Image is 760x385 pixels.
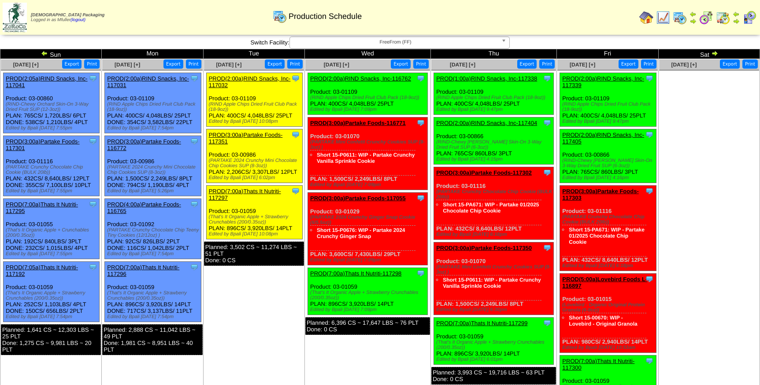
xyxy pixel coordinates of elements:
[733,11,740,18] img: arrowleft.gif
[310,270,401,277] a: PROD(7:00a)Thats It Nutriti-117298
[310,139,427,150] div: (PARTAKE Mini Confetti Crunchy Cookies SUP (8‐3oz) )
[107,264,179,277] a: PROD(7:00a)Thats It Nutriti-117296
[671,62,697,68] a: [DATE] [+]
[6,138,80,151] a: PROD(3:00a)Partake Foods-117301
[308,73,427,115] div: Product: 03-01109 PLAN: 400CS / 4,048LBS / 25PLT
[310,95,427,100] div: (RIND Apple Chips Dried Fruit Club Pack (18-9oz))
[209,158,302,169] div: (PARTAKE 2024 Crunchy Mini Chocolate Chip Cookies SUP (8-3oz))
[107,188,200,194] div: Edited by Bpali [DATE] 5:26pm
[742,11,756,25] img: calendarcustomer.gif
[434,117,554,165] div: Product: 03-00866 PLAN: 765CS / 860LBS / 3PLT
[416,74,425,83] img: Tooltip
[434,167,554,240] div: Product: 03-01116 PLAN: 432CS / 8,640LBS / 12PLT
[308,193,427,265] div: Product: 03-01029 PLAN: 3,600CS / 7,430LBS / 29PLT
[562,263,656,268] div: Edited by Bpali [DATE] 6:18pm
[436,245,532,251] a: PROD(3:00a)Partake Foods-117350
[562,358,634,371] a: PROD(7:00a)Thats It Nutriti-117300
[436,264,553,275] div: (PARTAKE Mini Confetti Crunchy Cookies SUP (8‐3oz) )
[13,62,39,68] span: [DATE] [+]
[711,50,718,57] img: arrowright.gif
[190,74,199,83] img: Tooltip
[6,227,99,238] div: (That's It Organic Apple + Crunchables (200/0.35oz))
[716,11,730,25] img: calendarinout.gif
[107,138,181,151] a: PROD(3:00a)Partake Foods-116772
[543,118,552,127] img: Tooltip
[89,263,97,271] img: Tooltip
[4,199,100,259] div: Product: 03-01055 PLAN: 192CS / 840LBS / 3PLT DONE: 232CS / 1,015LBS / 4PLT
[6,201,78,214] a: PROD(7:00a)Thats It Nutriti-117295
[6,264,78,277] a: PROD(7:05a)Thats It Nutriti-117192
[562,302,656,313] div: (Lovebird - Organic Original Protein Granola (6-8oz))
[690,18,697,25] img: arrowright.gif
[436,340,553,350] div: (That's It Organic Apple + Strawberry Crunchables (200/0.35oz))
[308,268,427,315] div: Product: 03-01059 PLAN: 896CS / 3,920LBS / 14PLT
[310,75,411,82] a: PROD(2:00a)RIND Snacks, Inc-116762
[209,75,291,88] a: PROD(2:00a)RIND Snacks, Inc-117032
[107,201,181,214] a: PROD(4:00a)Partake Foods-116765
[206,73,302,127] div: Product: 03-01109 PLAN: 400CS / 4,048LBS / 25PLT
[562,188,638,201] a: PROD(3:00a)Partake Foods-117303
[293,37,498,48] span: FreeFrom (FF)
[673,11,687,25] img: calendarprod.gif
[436,307,553,312] div: Edited by Bpali [DATE] 6:30pm
[70,18,85,22] a: (logout)
[436,95,553,100] div: (RIND Apple Chips Dried Fruit Club Pack (18-9oz))
[658,49,760,59] td: Sat
[436,189,553,200] div: (PARTAKE Crunchy Chocolate Chip Cookie (BULK 20lb))
[107,125,200,131] div: Edited by Bpali [DATE] 7:54pm
[203,49,304,59] td: Tue
[6,125,99,131] div: Edited by Bpali [DATE] 7:55pm
[107,75,189,88] a: PROD(2:00a)RIND Snacks, Inc-117031
[102,49,203,59] td: Mon
[436,169,532,176] a: PROD(3:00a)Partake Foods-117302
[287,59,303,69] button: Print
[562,119,656,124] div: Edited by Bpali [DATE] 9:47pm
[107,251,200,257] div: Edited by Bpali [DATE] 7:54pm
[434,318,554,365] div: Product: 03-01059 PLAN: 896CS / 3,920LBS / 14PLT
[216,62,241,68] span: [DATE] [+]
[105,136,201,196] div: Product: 03-00986 PLAN: 1,500CS / 2,249LBS / 8PLT DONE: 794CS / 1,190LBS / 4PLT
[543,243,552,252] img: Tooltip
[190,200,199,209] img: Tooltip
[190,137,199,146] img: Tooltip
[190,263,199,271] img: Tooltip
[265,59,285,69] button: Export
[310,195,406,202] a: PROD(3:00a)Partake Foods-117055
[539,59,555,69] button: Print
[733,18,740,25] img: arrowright.gif
[562,102,656,112] div: (RIND Apple Chips Dried Fruit Club Pack (18-9oz))
[443,277,541,289] a: Short 15-P0611: WIP - Partake Crunchy Vanilla Sprinkle Cookie
[436,139,553,150] div: (RIND-Chewy [PERSON_NAME] Skin-On 3-Way Dried Fruit SUP (6-3oz))
[310,307,427,312] div: Edited by Bpali [DATE] 7:09pm
[0,49,102,59] td: Sun
[450,62,475,68] span: [DATE] [+]
[443,202,539,214] a: Short 15-PA671: WIP - Partake 01/2025 Chocolate Chip Cookie
[742,59,758,69] button: Print
[289,12,362,21] span: Production Schedule
[107,227,200,238] div: (PARTAKE Crunchy Chocolate Chip Teeny Tiny Cookies (12/12oz) )
[436,75,537,82] a: PROD(1:00a)RIND Snacks, Inc-117338
[84,59,100,69] button: Print
[291,74,300,83] img: Tooltip
[310,290,427,301] div: (That's It Organic Apple + Strawberry Crunchables (200/0.35oz))
[619,59,638,69] button: Export
[209,175,302,180] div: Edited by Bpali [DATE] 6:02pm
[115,62,140,68] span: [DATE] [+]
[560,73,656,127] div: Product: 03-01109 PLAN: 400CS / 4,048LBS / 25PLT
[107,165,200,175] div: (PARTAKE 2024 Crunchy Mini Chocolate Chip Cookies SUP (8-3oz))
[562,132,644,145] a: PROD(2:00a)RIND Snacks, Inc-117405
[206,129,302,183] div: Product: 03-00986 PLAN: 2,206CS / 3,307LBS / 12PLT
[569,315,637,327] a: Short 15-00670: WIP - Lovebird - Original Granola
[310,107,427,112] div: Edited by Bpali [DATE] 7:09pm
[570,62,595,68] a: [DATE] [+]
[324,62,349,68] a: [DATE] [+]
[436,157,553,162] div: Edited by Bpali [DATE] 4:15pm
[645,356,654,365] img: Tooltip
[517,59,537,69] button: Export
[562,75,644,88] a: PROD(2:00a)RIND Snacks, Inc-117339
[3,3,27,32] img: zoroco-logo-small.webp
[209,188,281,201] a: PROD(7:00a)Thats It Nutriti-117297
